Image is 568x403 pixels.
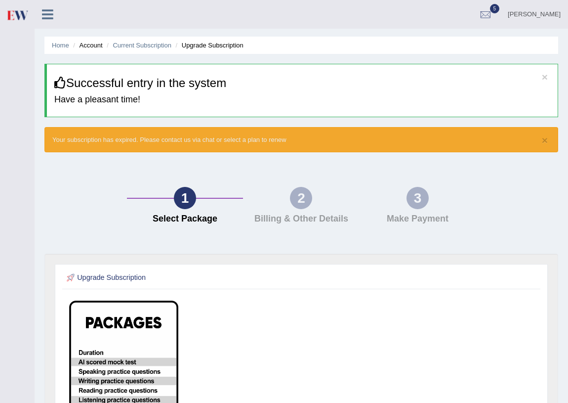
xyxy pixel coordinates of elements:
h3: Successful entry in the system [54,77,550,90]
div: 1 [174,187,196,209]
button: × [542,135,548,145]
h4: Select Package [132,214,239,224]
div: 2 [290,187,312,209]
h4: Billing & Other Details [248,214,355,224]
h4: Make Payment [365,214,471,224]
div: 3 [406,187,429,209]
button: × [542,72,548,82]
h2: Upgrade Subscription [65,271,358,284]
a: Home [52,42,69,49]
li: Upgrade Subscription [173,41,243,50]
div: Your subscription has expired. Please contact us via chat or select a plan to renew [44,127,558,152]
a: Current Subscription [113,42,171,49]
span: 5 [490,4,500,13]
li: Account [71,41,102,50]
h4: Have a pleasant time! [54,95,550,105]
